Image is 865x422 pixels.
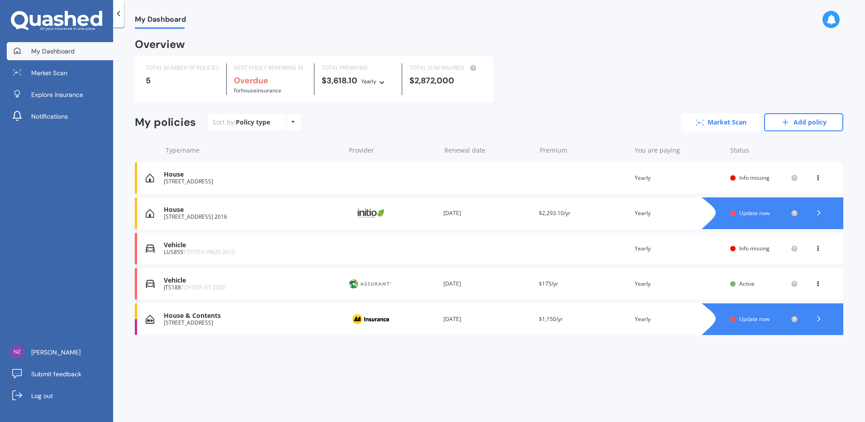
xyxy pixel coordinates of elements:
div: My policies [135,116,196,129]
div: LUS855 [164,249,341,255]
div: Yearly [635,279,723,288]
div: Premium [540,146,628,155]
a: Log out [7,387,113,405]
div: House & Contents [164,312,341,320]
div: [DATE] [443,279,532,288]
span: TOYOTA IST 2005 [181,283,225,291]
span: for House insurance [234,86,281,94]
span: Update now [739,315,770,323]
div: Vehicle [164,241,341,249]
div: [DATE] [443,209,532,218]
div: NEXT POLICY RENEWING IN [234,63,307,72]
div: [DATE] [443,315,532,324]
div: Vehicle [164,277,341,284]
img: Vehicle [146,244,155,253]
div: Provider [349,146,437,155]
div: Yearly [635,244,723,253]
div: House [164,206,341,214]
img: 00e247bf9db4501bcd457daa1cf94247 [10,345,24,359]
img: Protecta [348,275,393,293]
img: House [146,173,154,182]
div: Yearly [361,77,376,86]
div: Type/name [166,146,342,155]
a: Submit feedback [7,365,113,383]
div: JTS188 [164,284,341,291]
span: Active [739,280,755,288]
div: $2,872,000 [409,76,482,85]
div: You are paying [635,146,723,155]
span: $2,293.10/yr [539,209,570,217]
img: House & Contents [146,315,154,324]
div: Sort by: [213,118,270,127]
span: Explore insurance [31,90,83,99]
div: [STREET_ADDRESS] 2016 [164,214,341,220]
a: My Dashboard [7,42,113,60]
a: Market Scan [681,113,760,131]
div: $3,618.10 [322,76,394,86]
div: Yearly [635,173,723,182]
img: Vehicle [146,279,155,288]
img: House [146,209,154,218]
div: Policy type [236,118,270,127]
b: Overdue [234,75,268,86]
span: My Dashboard [135,15,186,27]
span: $175/yr [539,280,558,288]
div: Renewal date [444,146,532,155]
div: [STREET_ADDRESS] [164,320,341,326]
div: TOTAL NUMBER OF POLICIES [146,63,219,72]
div: House [164,171,341,178]
span: TOYOTA PRIUS 2013 [183,248,235,256]
a: [PERSON_NAME] [7,343,113,361]
a: Market Scan [7,64,113,82]
span: Notifications [31,112,68,121]
span: Info missing [739,245,770,252]
div: 5 [146,76,219,85]
span: Submit feedback [31,369,81,379]
span: Info missing [739,174,770,182]
div: [STREET_ADDRESS] [164,178,341,185]
a: Notifications [7,107,113,125]
img: AA [348,311,393,328]
div: TOTAL PREMIUMS [322,63,394,72]
div: Yearly [635,209,723,218]
span: [PERSON_NAME] [31,348,81,357]
div: Overview [135,40,185,49]
a: Explore insurance [7,86,113,104]
span: Market Scan [31,68,67,77]
span: My Dashboard [31,47,75,56]
div: Status [730,146,798,155]
div: Yearly [635,315,723,324]
div: TOTAL SUM INSURED [409,63,482,72]
span: Update now [739,209,770,217]
span: Log out [31,391,53,400]
a: Add policy [764,113,843,131]
span: $1,150/yr [539,315,563,323]
img: Initio [348,205,393,222]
